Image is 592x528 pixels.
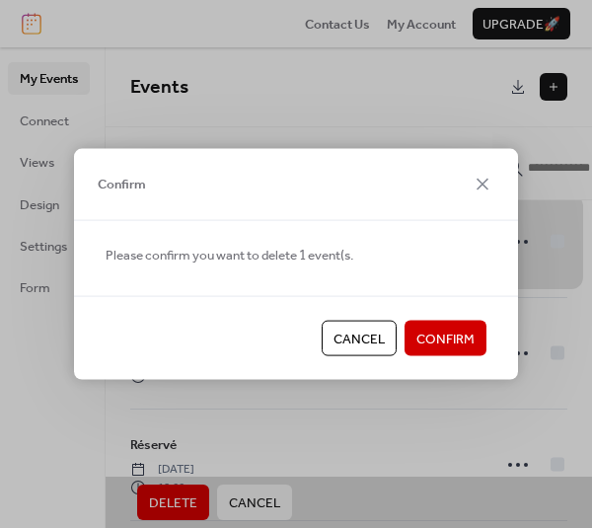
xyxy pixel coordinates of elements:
span: Cancel [333,330,385,349]
span: Please confirm you want to delete 1 event(s. [106,245,353,264]
button: Cancel [322,321,397,356]
span: Confirm [416,330,475,349]
span: Confirm [98,175,146,194]
button: Confirm [405,321,486,356]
